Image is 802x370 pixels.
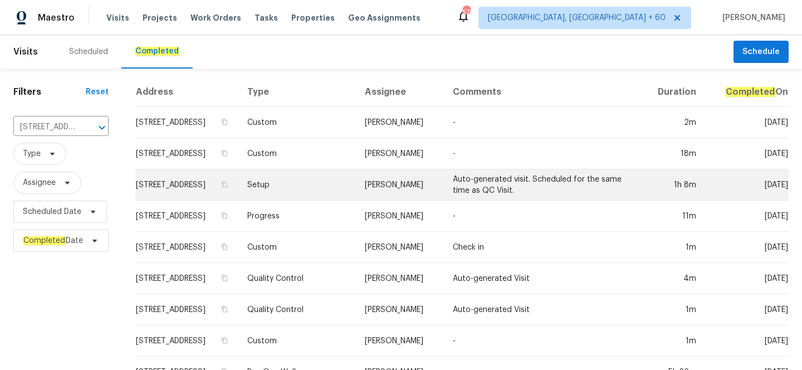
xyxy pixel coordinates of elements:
[640,77,705,107] th: Duration
[143,12,177,23] span: Projects
[135,47,179,56] em: Completed
[640,107,705,138] td: 2m
[94,120,110,135] button: Open
[356,325,444,357] td: [PERSON_NAME]
[238,201,355,232] td: Progress
[444,294,640,325] td: Auto-generated Visit
[135,107,238,138] td: [STREET_ADDRESS]
[238,138,355,169] td: Custom
[190,12,241,23] span: Work Orders
[238,107,355,138] td: Custom
[219,148,229,158] button: Copy Address
[640,138,705,169] td: 18m
[348,12,420,23] span: Geo Assignments
[356,294,444,325] td: [PERSON_NAME]
[238,294,355,325] td: Quality Control
[640,232,705,263] td: 1m
[356,201,444,232] td: [PERSON_NAME]
[444,138,640,169] td: -
[38,12,75,23] span: Maestro
[135,138,238,169] td: [STREET_ADDRESS]
[444,325,640,357] td: -
[444,232,640,263] td: Check in
[135,294,238,325] td: [STREET_ADDRESS]
[444,263,640,294] td: Auto-generated Visit
[135,201,238,232] td: [STREET_ADDRESS]
[13,86,86,98] h1: Filters
[356,232,444,263] td: [PERSON_NAME]
[135,77,238,107] th: Address
[705,201,789,232] td: [DATE]
[255,14,278,22] span: Tasks
[705,232,789,263] td: [DATE]
[444,107,640,138] td: -
[356,169,444,201] td: [PERSON_NAME]
[13,119,77,136] input: Search for an address...
[135,169,238,201] td: [STREET_ADDRESS]
[444,169,640,201] td: Auto-generated visit. Scheduled for the same time as QC Visit.
[219,273,229,283] button: Copy Address
[733,41,789,64] button: Schedule
[718,12,785,23] span: [PERSON_NAME]
[444,77,640,107] th: Comments
[640,325,705,357] td: 1m
[705,325,789,357] td: [DATE]
[705,169,789,201] td: [DATE]
[23,235,83,246] span: Date
[23,236,66,245] em: Completed
[705,107,789,138] td: [DATE]
[135,325,238,357] td: [STREET_ADDRESS]
[356,138,444,169] td: [PERSON_NAME]
[462,7,470,18] div: 578
[238,77,355,107] th: Type
[86,86,109,98] div: Reset
[640,169,705,201] td: 1h 8m
[219,211,229,221] button: Copy Address
[705,263,789,294] td: [DATE]
[219,335,229,345] button: Copy Address
[23,206,81,217] span: Scheduled Date
[444,201,640,232] td: -
[135,232,238,263] td: [STREET_ADDRESS]
[291,12,335,23] span: Properties
[219,304,229,314] button: Copy Address
[238,232,355,263] td: Custom
[69,46,108,57] div: Scheduled
[13,40,38,64] span: Visits
[640,201,705,232] td: 11m
[488,12,666,23] span: [GEOGRAPHIC_DATA], [GEOGRAPHIC_DATA] + 60
[705,294,789,325] td: [DATE]
[356,77,444,107] th: Assignee
[238,169,355,201] td: Setup
[725,87,775,97] em: Completed
[238,263,355,294] td: Quality Control
[219,242,229,252] button: Copy Address
[106,12,129,23] span: Visits
[219,117,229,127] button: Copy Address
[356,107,444,138] td: [PERSON_NAME]
[356,263,444,294] td: [PERSON_NAME]
[705,138,789,169] td: [DATE]
[135,263,238,294] td: [STREET_ADDRESS]
[705,77,789,107] th: On
[640,263,705,294] td: 4m
[742,45,780,59] span: Schedule
[238,325,355,357] td: Custom
[23,177,56,188] span: Assignee
[23,148,41,159] span: Type
[219,179,229,189] button: Copy Address
[640,294,705,325] td: 1m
